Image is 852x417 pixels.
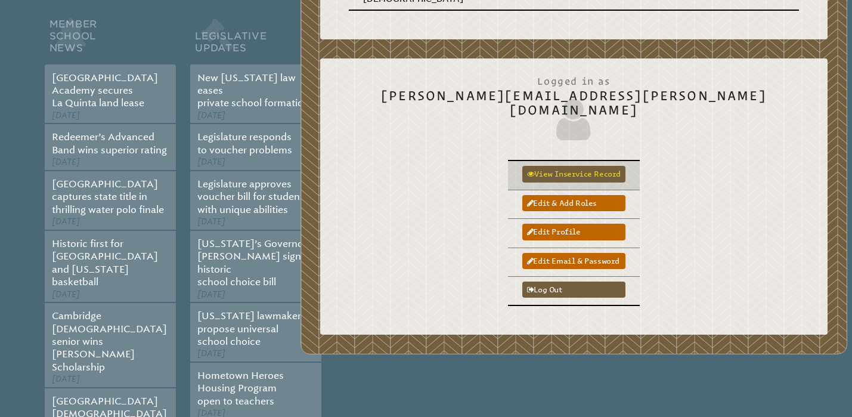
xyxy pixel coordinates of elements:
[190,16,321,64] h2: Legislative Updates
[197,310,306,347] a: [US_STATE] lawmakerspropose universalschool choice
[197,72,309,109] a: New [US_STATE] law easesprivate school formation
[52,289,80,299] span: [DATE]
[197,348,225,359] span: [DATE]
[52,374,80,384] span: [DATE]
[52,72,158,109] a: [GEOGRAPHIC_DATA]Academy securesLa Quinta land lease
[52,157,80,167] span: [DATE]
[52,238,158,288] a: Historic first for[GEOGRAPHIC_DATA]and [US_STATE] basketball
[197,157,225,167] span: [DATE]
[197,178,308,215] a: Legislature approvesvoucher bill for studentswith unique abilities
[522,253,625,269] a: Edit email & password
[52,310,167,373] a: Cambridge [DEMOGRAPHIC_DATA]senior wins [PERSON_NAME]Scholarship
[522,282,625,298] a: Log out
[522,195,625,211] a: Edit & add roles
[339,69,808,143] h2: [PERSON_NAME][EMAIL_ADDRESS][PERSON_NAME][DOMAIN_NAME]
[45,16,176,64] h2: Member School News
[197,217,225,227] span: [DATE]
[339,69,808,88] span: Logged in as
[52,217,80,227] span: [DATE]
[197,289,225,299] span: [DATE]
[52,178,164,215] a: [GEOGRAPHIC_DATA]captures state title inthrilling water polo finale
[197,110,225,121] span: [DATE]
[197,131,292,155] a: Legislature respondsto voucher problems
[52,110,80,121] span: [DATE]
[197,238,307,288] a: [US_STATE]’s Governor[PERSON_NAME] signs historicschool choice bill
[522,166,625,182] a: View inservice record
[522,224,625,240] a: Edit profile
[52,131,167,155] a: Redeemer’s AdvancedBand wins superior rating
[197,370,284,407] a: Hometown HeroesHousing Programopen to teachers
